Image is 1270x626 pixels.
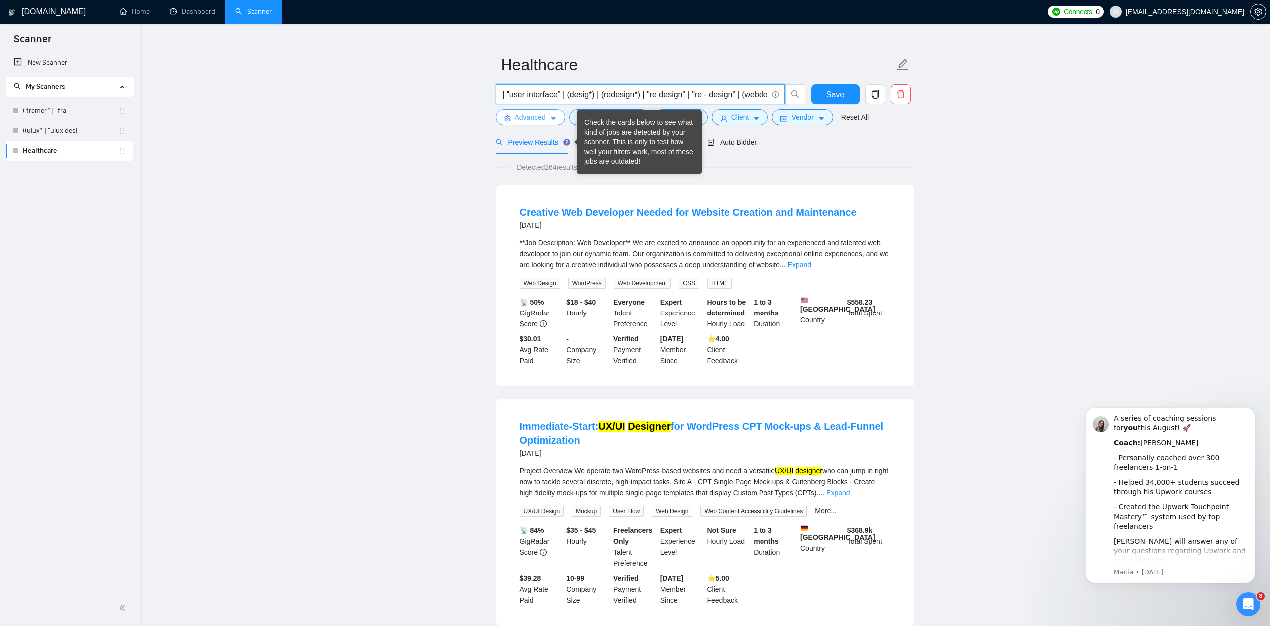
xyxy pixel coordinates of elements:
span: ... [780,261,786,269]
button: idcardVendorcaret-down [772,109,833,125]
div: GigRadar Score [518,525,565,569]
b: 1 to 3 months [754,526,779,545]
b: ⭐️ 5.00 [707,574,729,582]
button: Save [811,84,860,104]
span: setting [1251,8,1266,16]
li: ( framer* | "fra [6,101,133,121]
span: info-circle [540,549,547,556]
b: $35 - $45 [566,526,596,534]
span: Mockup [572,506,601,517]
span: CSS [679,278,699,289]
button: userClientcaret-down [712,109,768,125]
b: Freelancers Only [613,526,653,545]
span: Detected 264 results (1.50 seconds) [510,162,632,173]
img: upwork-logo.png [1052,8,1060,16]
span: search [14,83,21,90]
b: 📡 84% [520,526,544,534]
a: Expand [826,489,850,497]
b: $30.01 [520,335,541,343]
b: $ 368.9k [847,526,873,534]
span: 0 [1096,6,1100,17]
a: More... [815,507,837,515]
div: Payment Verified [611,333,658,366]
li: ((uiux* | "uiux desi [6,121,133,141]
mark: UX/UI [598,421,625,432]
div: Duration [752,525,798,569]
iframe: Intercom notifications message [1070,392,1270,599]
div: Avg Rate Paid [518,573,565,606]
span: User Flow [609,506,644,517]
div: [DATE] [520,447,890,459]
span: holder [118,147,126,155]
span: edit [896,58,909,71]
span: user [720,115,727,122]
span: copy [866,90,885,99]
span: Web Design [652,506,692,517]
mark: designer [795,467,822,475]
span: UX/UI Design [520,506,564,517]
div: Experience Level [658,297,705,329]
div: Country [798,297,845,329]
span: caret-down [550,115,557,122]
span: caret-down [818,115,825,122]
span: idcard [780,115,787,122]
span: caret-down [753,115,760,122]
b: Expert [660,298,682,306]
span: 8 [1257,592,1265,600]
div: Duration [752,297,798,329]
div: Hourly [564,525,611,569]
div: Client Feedback [705,333,752,366]
div: Member Since [658,573,705,606]
b: Everyone [613,298,645,306]
b: - [566,335,569,343]
span: ... [818,489,824,497]
div: Company Size [564,333,611,366]
span: search [786,90,805,99]
mark: Designer [628,421,671,432]
span: info-circle [772,91,779,98]
div: Total Spent [845,525,892,569]
span: Web Development [614,278,671,289]
b: [DATE] [660,574,683,582]
span: setting [504,115,511,122]
li: New Scanner [6,53,133,73]
b: 📡 50% [520,298,544,306]
b: Verified [613,335,639,343]
b: Hours to be determined [707,298,746,317]
a: Immediate-Start:UX/UI Designerfor WordPress CPT Mock-ups & Lead-Funnel Optimization [520,421,884,446]
div: Project Overview We operate two WordPress-based websites and need a versatile who can jump in rig... [520,465,890,498]
span: Web Content Accessibility Guidelines [700,506,807,517]
a: dashboardDashboard [170,7,215,16]
a: ((uiux* | "uiux desi [23,121,118,141]
b: 10-99 [566,574,584,582]
a: ( framer* | "fra [23,101,118,121]
img: logo [8,4,15,20]
a: searchScanner [235,7,272,16]
span: search [496,139,503,146]
a: Creative Web Developer Needed for Website Creation and Maintenance [520,207,857,218]
span: delete [891,90,910,99]
span: Preview Results [496,138,567,146]
span: info-circle [540,320,547,327]
div: Talent Preference [611,297,658,329]
b: [DATE] [660,335,683,343]
span: double-left [119,603,129,613]
span: user [1112,8,1119,15]
b: $18 - $40 [566,298,596,306]
span: My Scanners [14,82,65,91]
div: [DATE] [520,219,857,231]
span: holder [118,107,126,115]
span: Vendor [791,112,813,123]
div: Talent Preference [611,525,658,569]
button: barsJob Categorycaret-down [569,109,650,125]
div: Client Feedback [705,573,752,606]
